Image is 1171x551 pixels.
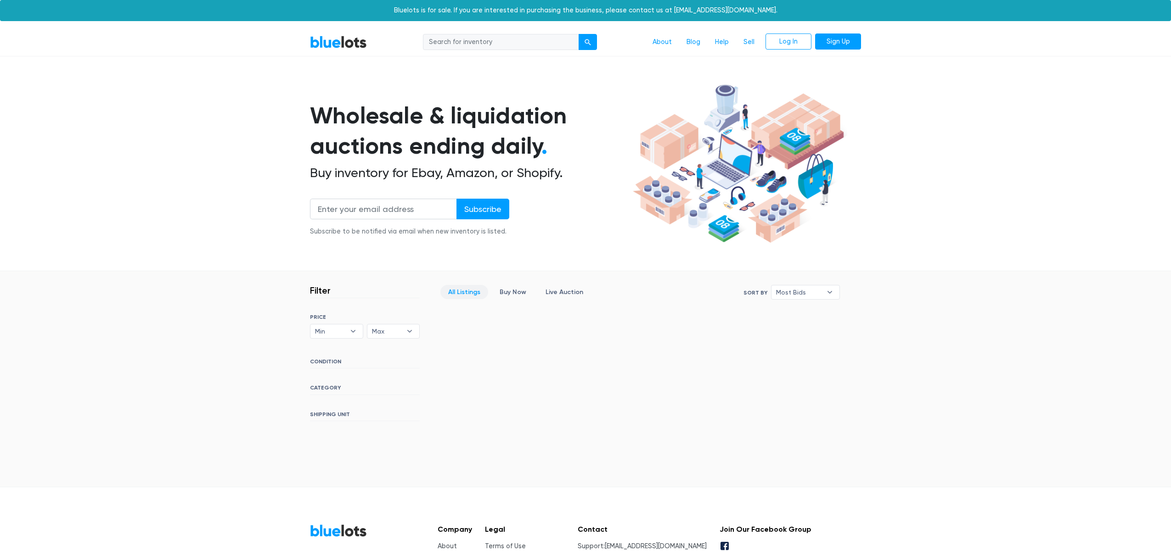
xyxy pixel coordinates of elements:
[310,285,331,296] h3: Filter
[743,289,767,297] label: Sort By
[438,525,472,534] h5: Company
[776,285,822,299] span: Most Bids
[310,384,420,395] h6: CATEGORY
[310,199,457,219] input: Enter your email address
[766,33,811,50] a: Log In
[310,524,367,537] a: BlueLots
[720,525,811,534] h5: Join Our Facebook Group
[372,324,402,338] span: Max
[708,33,736,51] a: Help
[315,324,345,338] span: Min
[310,227,509,237] div: Subscribe to be notified via email when new inventory is listed.
[310,358,420,368] h6: CONDITION
[343,324,363,338] b: ▾
[310,314,420,320] h6: PRICE
[815,33,861,50] a: Sign Up
[578,525,707,534] h5: Contact
[485,542,526,550] a: Terms of Use
[736,33,762,51] a: Sell
[630,80,847,247] img: hero-ee84e7d0318cb26816c560f6b4441b76977f77a177738b4e94f68c95b2b83dbb.png
[456,199,509,219] input: Subscribe
[541,132,547,160] span: .
[438,542,457,550] a: About
[605,542,707,550] a: [EMAIL_ADDRESS][DOMAIN_NAME]
[423,34,579,50] input: Search for inventory
[440,285,488,299] a: All Listings
[310,35,367,49] a: BlueLots
[820,285,839,299] b: ▾
[310,165,630,181] h2: Buy inventory for Ebay, Amazon, or Shopify.
[310,100,630,161] h1: Wholesale & liquidation auctions ending daily
[400,324,419,338] b: ▾
[492,285,534,299] a: Buy Now
[310,411,420,421] h6: SHIPPING UNIT
[679,33,708,51] a: Blog
[538,285,591,299] a: Live Auction
[645,33,679,51] a: About
[485,525,565,534] h5: Legal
